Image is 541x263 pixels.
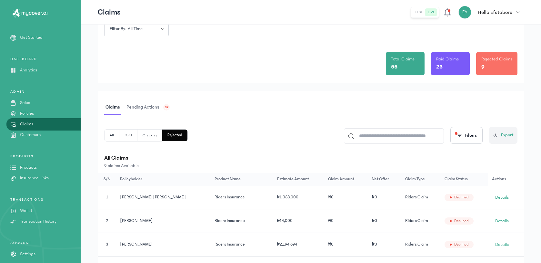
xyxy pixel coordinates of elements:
span: 1 [106,195,108,199]
p: Products [20,164,37,171]
span: Declined [454,242,468,247]
th: Claim Type [401,173,441,186]
td: ₦0 [368,209,401,233]
p: Claims [20,121,33,128]
td: ₦1,038,000 [273,186,325,209]
span: 2 [106,218,108,223]
button: Pending actions32 [125,100,174,115]
p: Claims [98,7,121,17]
p: Insurance Links [20,175,49,182]
th: S/N [98,173,116,186]
p: Policies [20,110,34,117]
th: Estimate Amount [273,173,325,186]
span: Details [495,218,509,224]
th: Claim Amount [324,173,368,186]
button: Ongoing [137,130,162,141]
p: 23 [436,62,443,71]
th: Net Offer [368,173,401,186]
span: Filter by: all time [106,26,146,32]
td: Riders Insurance [211,209,273,233]
span: Declined [454,218,468,224]
p: Get Started [20,34,43,41]
p: Rejected Claims [481,56,512,62]
button: EAHello Efetobore [458,6,524,19]
p: Wallet [20,207,32,214]
span: Details [495,241,509,248]
span: [PERSON_NAME] [120,242,153,247]
button: Filters [450,127,483,144]
th: Claim Status [441,173,488,186]
th: Product Name [211,173,273,186]
p: 9 [481,62,485,71]
button: live [425,8,437,16]
p: Total Claims [391,56,415,62]
button: All [105,130,119,141]
td: ₦0 [368,233,401,256]
span: 3 [106,242,108,247]
span: Declined [454,195,468,200]
button: Rejected [162,130,187,141]
span: Details [495,194,509,201]
td: ₦0 [324,186,368,209]
p: All Claims [104,153,517,163]
p: Hello Efetobore [478,8,512,16]
td: ₦0 [324,209,368,233]
span: Riders Claim [405,218,428,223]
span: [PERSON_NAME] [120,218,153,223]
td: Riders Insurance [211,186,273,209]
button: Filter by: all time [104,21,169,36]
td: ₦2,194,694 [273,233,325,256]
span: Export [501,132,514,139]
td: ₦0 [324,233,368,256]
td: Riders Insurance [211,233,273,256]
a: Details [492,216,512,226]
p: Paid Claims [436,56,459,62]
span: 32 [165,105,168,110]
a: Details [492,239,512,250]
button: Claims [104,100,125,115]
p: Customers [20,131,41,138]
th: Policyholder [116,173,211,186]
p: Settings [20,251,35,258]
p: Analytics [20,67,37,74]
td: ₦0 [368,186,401,209]
span: Claims [104,100,121,115]
p: 9 claims Available [104,163,517,169]
button: test [412,8,425,16]
th: Actions [488,173,524,186]
span: Riders Claim [405,242,428,247]
span: Pending actions [125,100,161,115]
button: Paid [119,130,137,141]
span: [PERSON_NAME] [PERSON_NAME] [120,195,185,199]
span: Riders Claim [405,195,428,199]
p: Transaction History [20,218,56,225]
p: Sales [20,100,30,106]
a: Details [492,192,512,203]
div: EA [458,6,471,19]
button: Export [489,127,517,144]
td: ₦14,000 [273,209,325,233]
p: 55 [391,62,397,71]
